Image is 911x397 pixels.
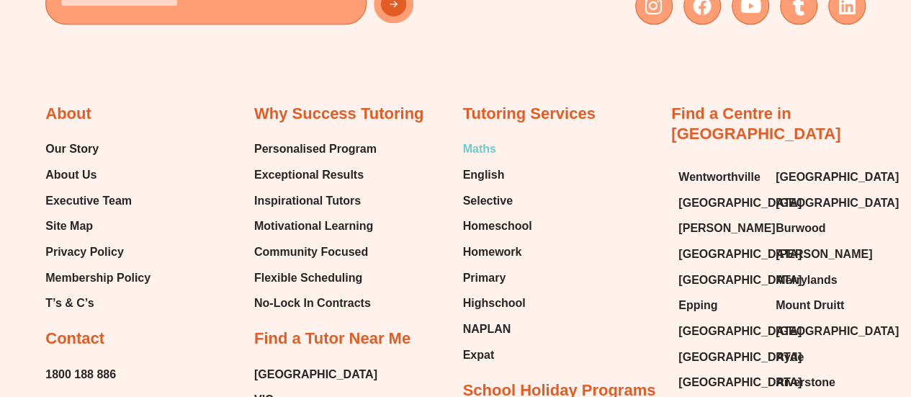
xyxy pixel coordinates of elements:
a: Exceptional Results [254,164,377,186]
a: Our Story [45,138,151,160]
a: Flexible Scheduling [254,267,377,289]
h2: Contact [45,329,104,349]
a: Maths [463,138,532,160]
span: Privacy Policy [45,241,124,263]
a: Membership Policy [45,267,151,289]
a: [PERSON_NAME] [678,218,761,239]
a: Expat [463,344,532,366]
a: Personalised Program [254,138,377,160]
a: [GEOGRAPHIC_DATA] [678,192,761,214]
a: Homeschool [463,215,532,237]
a: [GEOGRAPHIC_DATA] [776,192,858,214]
a: Motivational Learning [254,215,377,237]
span: Community Focused [254,241,368,263]
span: Homework [463,241,522,263]
span: T’s & C’s [45,293,94,314]
a: No-Lock In Contracts [254,293,377,314]
iframe: Chat Widget [671,234,911,397]
a: [GEOGRAPHIC_DATA] [776,166,858,188]
h2: Why Success Tutoring [254,104,424,125]
span: [PERSON_NAME] [678,218,775,239]
a: About Us [45,164,151,186]
a: Highschool [463,293,532,314]
span: Our Story [45,138,99,160]
a: Wentworthville [678,166,761,188]
h2: About [45,104,91,125]
a: 1800 188 886 [45,364,116,385]
span: NAPLAN [463,318,511,340]
span: Burwood [776,218,825,239]
a: English [463,164,532,186]
a: T’s & C’s [45,293,151,314]
a: Selective [463,190,532,212]
a: Primary [463,267,532,289]
span: Primary [463,267,506,289]
span: Motivational Learning [254,215,373,237]
h2: Find a Tutor Near Me [254,329,410,349]
a: Burwood [776,218,858,239]
span: No-Lock In Contracts [254,293,371,314]
span: Selective [463,190,513,212]
a: [GEOGRAPHIC_DATA] [254,364,377,385]
a: Inspirational Tutors [254,190,377,212]
span: [GEOGRAPHIC_DATA] [678,192,802,214]
a: Executive Team [45,190,151,212]
span: Exceptional Results [254,164,364,186]
h2: Tutoring Services [463,104,596,125]
span: English [463,164,505,186]
span: [GEOGRAPHIC_DATA] [776,192,899,214]
span: Expat [463,344,495,366]
span: Maths [463,138,496,160]
a: Homework [463,241,532,263]
span: Highschool [463,293,526,314]
a: NAPLAN [463,318,532,340]
span: Executive Team [45,190,132,212]
span: Wentworthville [678,166,760,188]
a: Community Focused [254,241,377,263]
span: Flexible Scheduling [254,267,362,289]
span: About Us [45,164,97,186]
span: Inspirational Tutors [254,190,361,212]
a: Find a Centre in [GEOGRAPHIC_DATA] [671,104,840,143]
span: Site Map [45,215,93,237]
span: [GEOGRAPHIC_DATA] [776,166,899,188]
a: Privacy Policy [45,241,151,263]
a: Site Map [45,215,151,237]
